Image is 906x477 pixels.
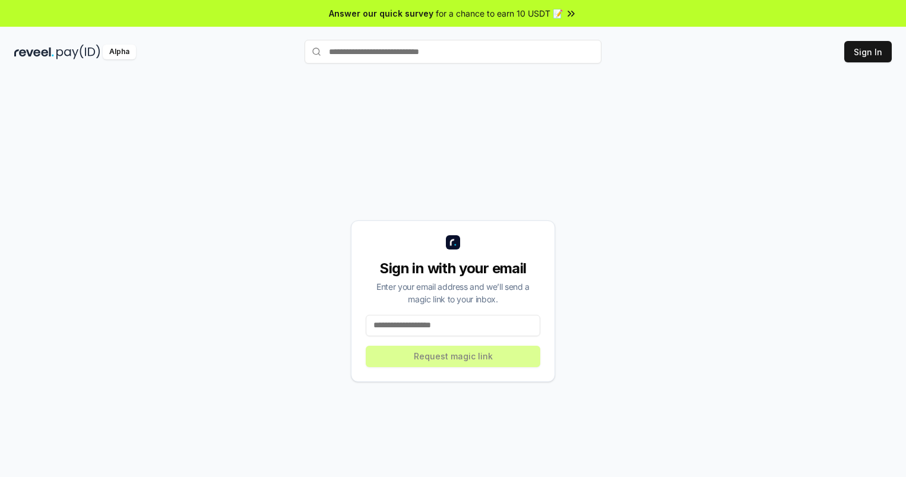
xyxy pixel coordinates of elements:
img: reveel_dark [14,45,54,59]
div: Sign in with your email [366,259,540,278]
div: Enter your email address and we’ll send a magic link to your inbox. [366,280,540,305]
img: logo_small [446,235,460,249]
button: Sign In [844,41,892,62]
img: pay_id [56,45,100,59]
div: Alpha [103,45,136,59]
span: Answer our quick survey [329,7,433,20]
span: for a chance to earn 10 USDT 📝 [436,7,563,20]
